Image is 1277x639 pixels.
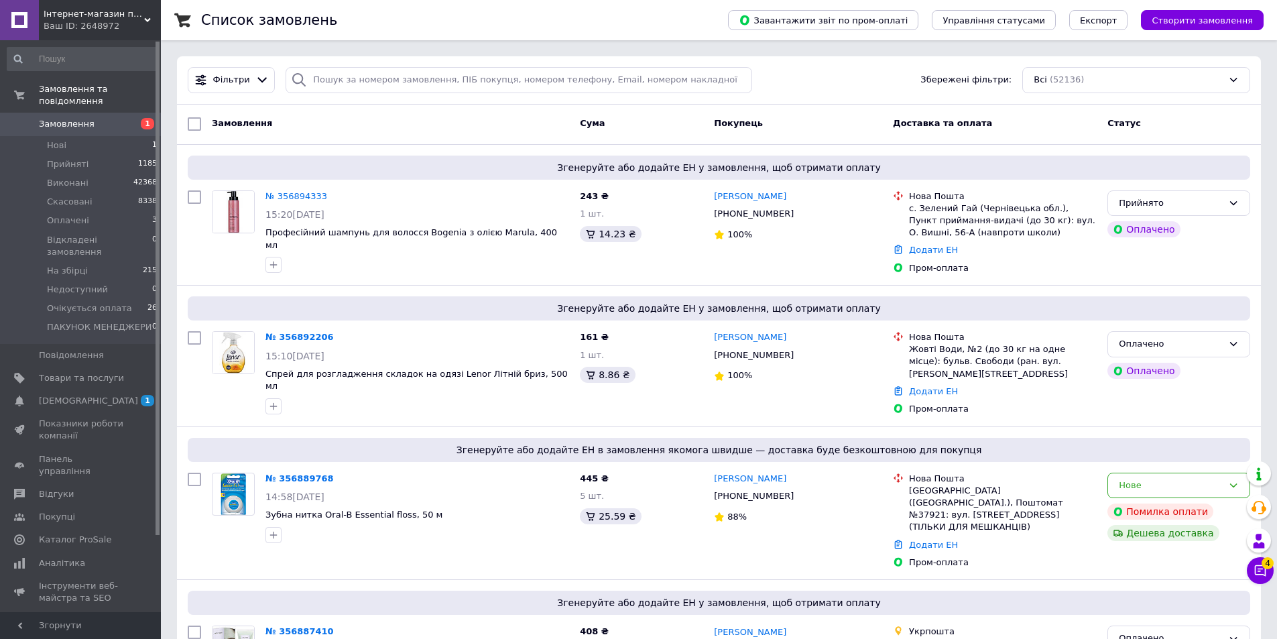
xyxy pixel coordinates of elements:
span: 26 [147,302,157,314]
span: Збережені фільтри: [920,74,1012,86]
span: Очікується оплата [47,302,132,314]
div: Оплачено [1119,337,1223,351]
div: Оплачено [1107,363,1180,379]
button: Чат з покупцем4 [1247,557,1274,584]
a: Зубна нитка Oral-B Essential floss, 50 м [265,510,442,520]
span: 42368 [133,177,157,189]
span: На збірці [47,265,88,277]
a: Фото товару [212,473,255,516]
span: Інтернет-магазин підгузників та побутової хімії VIKI Home [44,8,144,20]
span: Управління статусами [942,15,1045,25]
a: Створити замовлення [1128,15,1264,25]
span: 15:20[DATE] [265,209,324,220]
span: Завантажити звіт по пром-оплаті [739,14,908,26]
span: [PHONE_NUMBER] [714,350,794,360]
div: 14.23 ₴ [580,226,641,242]
span: Доставка та оплата [893,118,992,128]
span: 100% [727,229,752,239]
span: Прийняті [47,158,88,170]
span: 215 [143,265,157,277]
div: Помилка оплати [1107,504,1213,520]
h1: Список замовлень [201,12,337,28]
a: Додати ЕН [909,245,958,255]
span: 1 [141,395,154,406]
span: 1 шт. [580,209,604,219]
span: Нові [47,139,66,152]
span: Згенеруйте або додайте ЕН у замовлення, щоб отримати оплату [193,596,1245,609]
span: 1 шт. [580,350,604,360]
span: Експорт [1080,15,1117,25]
span: 4 [1262,557,1274,569]
span: Статус [1107,118,1141,128]
span: (52136) [1050,74,1085,84]
span: Відгуки [39,488,74,500]
div: Нова Пошта [909,473,1097,485]
span: Замовлення [212,118,272,128]
div: [GEOGRAPHIC_DATA] ([GEOGRAPHIC_DATA].), Поштомат №37921: вул. [STREET_ADDRESS] (ТІЛЬКИ ДЛЯ МЕШКАН... [909,485,1097,534]
span: Повідомлення [39,349,104,361]
span: Фільтри [213,74,250,86]
span: 0 [152,284,157,296]
span: Cума [580,118,605,128]
span: 445 ₴ [580,473,609,483]
button: Управління статусами [932,10,1056,30]
span: 1185 [138,158,157,170]
a: Спрей для розгладження складок на одязі Lenor Літній бриз, 500 мл [265,369,568,392]
span: 0 [152,234,157,258]
a: [PERSON_NAME] [714,331,786,344]
span: Покупець [714,118,763,128]
span: 5 шт. [580,491,604,501]
div: Жовті Води, №2 (до 30 кг на одне місце): бульв. Свободи (ран. вул. [PERSON_NAME][STREET_ADDRESS] [909,343,1097,380]
a: [PERSON_NAME] [714,626,786,639]
span: 14:58[DATE] [265,491,324,502]
span: Скасовані [47,196,93,208]
span: Панель управління [39,453,124,477]
div: 25.59 ₴ [580,508,641,524]
a: Фото товару [212,190,255,233]
span: Недоступний [47,284,108,296]
span: Згенеруйте або додайте ЕН у замовлення, щоб отримати оплату [193,161,1245,174]
a: Професійний шампунь для волосся Bogenia з олією Marula, 400 мл [265,227,557,250]
div: 8.86 ₴ [580,367,635,383]
div: Пром-оплата [909,403,1097,415]
span: Оплачені [47,215,89,227]
img: Фото товару [212,191,254,233]
span: 8338 [138,196,157,208]
span: Замовлення [39,118,95,130]
button: Створити замовлення [1141,10,1264,30]
a: № 356887410 [265,626,334,636]
span: 3 [152,215,157,227]
input: Пошук за номером замовлення, ПІБ покупця, номером телефону, Email, номером накладної [286,67,752,93]
div: Оплачено [1107,221,1180,237]
span: 100% [727,370,752,380]
span: 1 [152,139,157,152]
div: Укрпошта [909,626,1097,638]
span: ПАКУНОК МЕНЕДЖЕРИ [47,321,152,333]
div: Пром-оплата [909,557,1097,569]
span: Інструменти веб-майстра та SEO [39,580,124,604]
div: Нова Пошта [909,331,1097,343]
span: 1 [141,118,154,129]
a: [PERSON_NAME] [714,473,786,485]
img: Фото товару [212,332,254,373]
div: Нова Пошта [909,190,1097,202]
a: Додати ЕН [909,540,958,550]
a: [PERSON_NAME] [714,190,786,203]
span: Покупці [39,511,75,523]
span: 161 ₴ [580,332,609,342]
span: Відкладені замовлення [47,234,152,258]
div: с. Зелений Гай (Чернівецька обл.), Пункт приймання-видачі (до 30 кг): вул. О. Вишні, 56-А (навпро... [909,202,1097,239]
span: Згенеруйте або додайте ЕН в замовлення якомога швидше — доставка буде безкоштовною для покупця [193,443,1245,457]
a: Фото товару [212,331,255,374]
span: Аналітика [39,557,85,569]
span: [PHONE_NUMBER] [714,491,794,501]
div: Нове [1119,479,1223,493]
span: 243 ₴ [580,191,609,201]
span: Показники роботи компанії [39,418,124,442]
span: [DEMOGRAPHIC_DATA] [39,395,138,407]
div: Дешева доставка [1107,525,1219,541]
span: 15:10[DATE] [265,351,324,361]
